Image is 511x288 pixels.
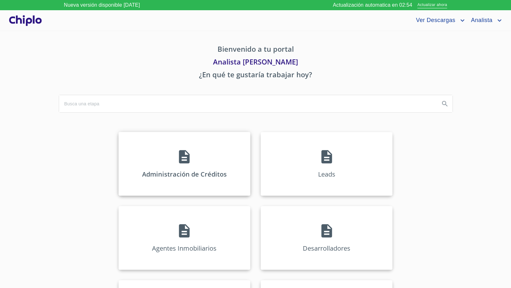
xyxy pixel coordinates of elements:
[142,170,227,178] p: Administración de Créditos
[59,57,452,69] p: Analista [PERSON_NAME]
[437,96,453,111] button: Search
[303,244,350,253] p: Desarrolladores
[59,69,452,82] p: ¿En qué te gustaría trabajar hoy?
[318,170,335,178] p: Leads
[152,244,217,253] p: Agentes Inmobiliarios
[64,1,140,9] p: Nueva versión disponible [DATE]
[411,15,466,26] button: account of current user
[411,15,458,26] span: Ver Descargas
[333,1,412,9] p: Actualización automatica en 02:54
[59,44,452,57] p: Bienvenido a tu portal
[417,2,447,9] span: Actualizar ahora
[466,15,496,26] span: Analista
[466,15,503,26] button: account of current user
[59,95,435,112] input: search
